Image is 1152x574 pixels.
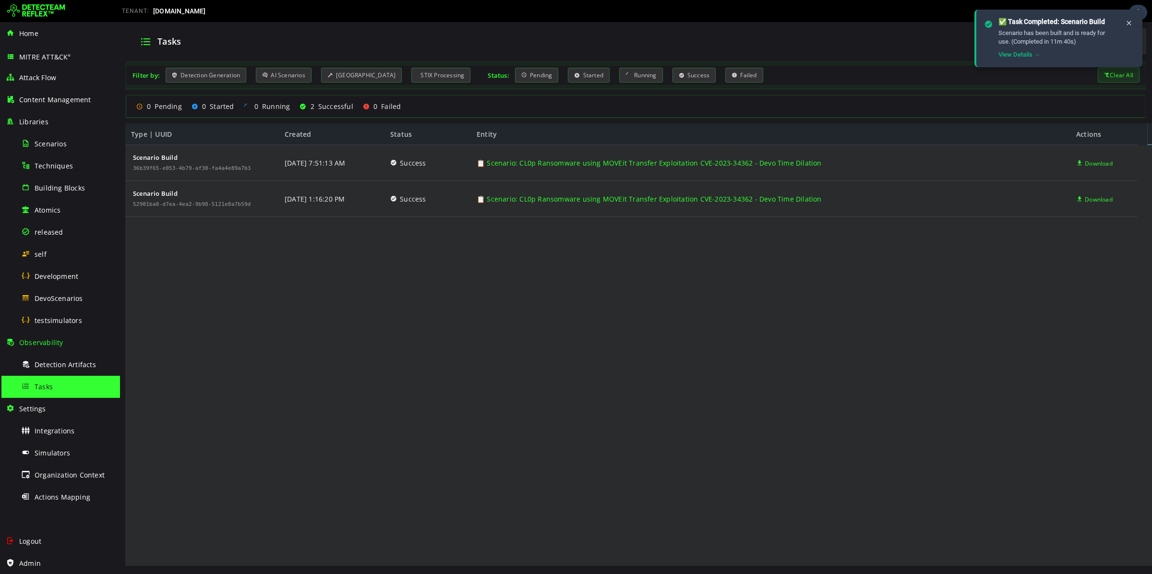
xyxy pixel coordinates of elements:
span: Attack Flow [19,73,56,82]
span: Scenarios [35,139,67,148]
img: Detecteam logo [7,3,65,19]
div: UUID: 52901ba0-d7ea-4ea2-9b98-5121e8a7b59d [13,179,131,185]
span: 0 [253,80,257,89]
span: Development [35,272,78,281]
div: Actions [950,101,1018,123]
div: Failed [605,46,643,60]
div: ✅ Task Completed: Scenario Build [998,17,1117,27]
div: Clear All [978,46,1020,60]
span: Tasks [37,13,61,25]
sup: ® [68,53,71,58]
span: Simulators [35,448,70,457]
div: Successful [180,80,233,89]
div: UUID: 36b39f65-e053-4b79-af30-fa4a4e89a7b3 [13,143,131,149]
div: Status [264,101,351,123]
div: Running [499,46,543,60]
a: 📋 Scenario: CL0p Ransomware using MOVEit Transfer Exploitation CVE-2023-34362 - Devo Time Dilation [357,159,702,195]
span: Organization Context [35,470,105,479]
span: Success [280,123,306,159]
div: Scenario Build [13,168,131,175]
span: Settings [19,404,46,413]
div: Filter by: [12,49,40,58]
span: Success [280,159,306,195]
span: Atomics [35,205,60,215]
span: Techniques [35,161,73,170]
div: Type | UUID [5,101,159,123]
span: TENANT: [122,8,149,14]
span: Download [965,123,993,159]
span: Observability [19,338,63,347]
div: Scenario has been built and is ready for use. (Completed in 11m 40s) [998,29,1117,46]
div: [DATE] 1:16:20 PM [165,159,225,195]
span: DevoScenarios [35,294,83,303]
div: Status: [368,49,389,58]
div: Started [448,46,490,60]
div: AI Scenarios [136,46,192,60]
span: Integrations [35,426,74,435]
div: Pending [395,46,439,60]
span: Logout [19,537,41,546]
div: [GEOGRAPHIC_DATA] [201,46,282,60]
span: [DOMAIN_NAME] [153,7,206,15]
div: Started [72,80,114,89]
div: Pending [16,80,62,89]
div: Success [552,46,596,60]
span: 0 [27,80,31,89]
span: Building Blocks [35,183,85,192]
span: Actions Mapping [35,492,90,502]
div: Failed [243,80,281,89]
span: self [35,250,47,259]
span: Detection Artifacts [35,360,96,369]
div: [DATE] 7:51:13 AM [165,123,225,159]
span: released [35,227,63,237]
span: testsimulators [35,316,82,325]
div: Scenario Build [13,132,131,139]
span: 0 [82,80,86,89]
span: MITRE ATT&CK [19,52,71,61]
span: Home [19,29,38,38]
span: 0 [134,80,138,89]
div: STIX Processing [291,46,350,60]
span: Admin [19,559,41,568]
div: Entity [351,101,950,123]
span: Content Management [19,95,91,104]
span: Libraries [19,117,48,126]
a: View Details → [998,51,1040,58]
span: 2 [191,80,194,89]
span: Download [965,159,993,195]
div: Detection Generation [46,46,126,60]
a: 📋 Scenario: CL0p Ransomware using MOVEit Transfer Exploitation CVE-2023-34362 - Devo Time Dilation [357,123,702,159]
span: Tasks [35,382,53,391]
div: Task Notifications [1129,5,1147,20]
div: Running [124,80,170,89]
div: Created [159,101,264,123]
